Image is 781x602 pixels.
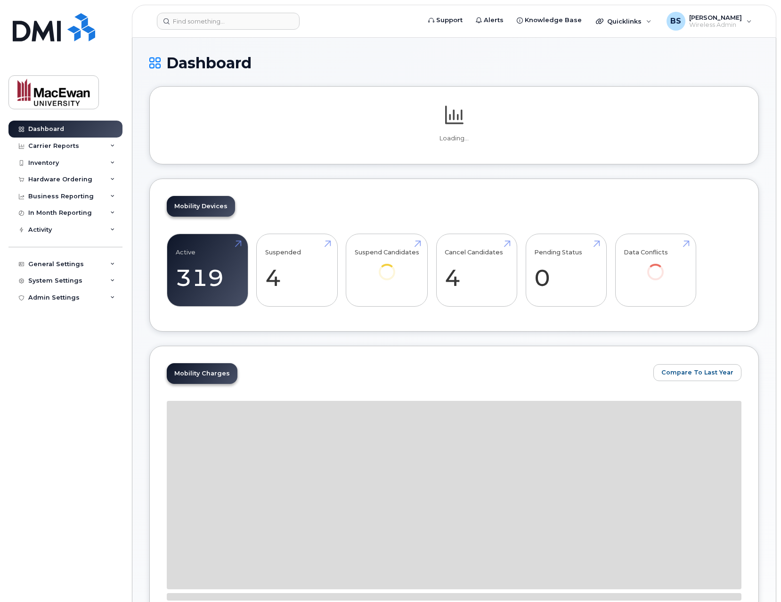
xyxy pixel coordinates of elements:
a: Active 319 [176,239,239,301]
a: Mobility Charges [167,363,237,384]
h1: Dashboard [149,55,759,71]
span: Compare To Last Year [661,368,733,377]
a: Suspended 4 [265,239,329,301]
a: Cancel Candidates 4 [445,239,508,301]
p: Loading... [167,134,741,143]
a: Pending Status 0 [534,239,598,301]
button: Compare To Last Year [653,364,741,381]
a: Suspend Candidates [355,239,419,293]
a: Data Conflicts [624,239,687,293]
a: Mobility Devices [167,196,235,217]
